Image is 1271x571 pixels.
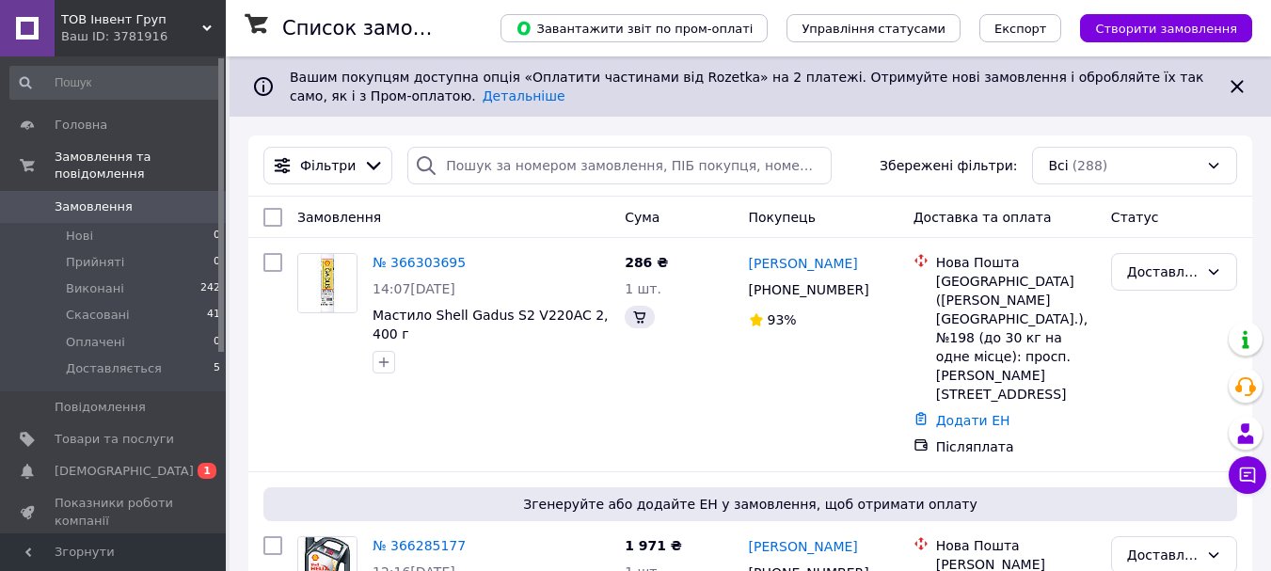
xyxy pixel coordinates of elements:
span: ТОВ Інвент Груп [61,11,202,28]
span: Фільтри [300,156,356,175]
span: Управління статусами [802,22,945,36]
button: Управління статусами [786,14,961,42]
div: Доставляється [1127,545,1199,565]
span: Нові [66,228,93,245]
input: Пошук за номером замовлення, ПІБ покупця, номером телефону, Email, номером накладної [407,147,832,184]
div: Доставляється [1127,262,1199,282]
span: 286 ₴ [625,255,668,270]
span: Прийняті [66,254,124,271]
a: Фото товару [297,253,357,313]
span: Створити замовлення [1095,22,1237,36]
span: Товари та послуги [55,431,174,448]
a: № 366303695 [373,255,466,270]
span: 0 [214,334,220,351]
span: Експорт [994,22,1047,36]
a: Додати ЕН [936,413,1010,428]
div: Ваш ID: 3781916 [61,28,226,45]
span: Завантажити звіт по пром-оплаті [516,20,753,37]
span: Вашим покупцям доступна опція «Оплатити частинами від Rozetka» на 2 платежі. Отримуйте нові замов... [290,70,1203,103]
span: Виконані [66,280,124,297]
img: Фото товару [298,254,357,312]
div: [PHONE_NUMBER] [745,277,873,303]
a: № 366285177 [373,538,466,553]
span: 5 [214,360,220,377]
span: Збережені фільтри: [880,156,1017,175]
span: 14:07[DATE] [373,281,455,296]
a: [PERSON_NAME] [749,537,858,556]
span: Всі [1048,156,1068,175]
a: Мастило Shell Gadus S2 V220AC 2, 400 г [373,308,609,341]
span: Статус [1111,210,1159,225]
span: Доставляється [66,360,162,377]
div: Нова Пошта [936,536,1096,555]
input: Пошук [9,66,222,100]
span: Замовлення та повідомлення [55,149,226,182]
div: Нова Пошта [936,253,1096,272]
span: 1 971 ₴ [625,538,682,553]
span: 1 [198,463,216,479]
span: Доставка та оплата [914,210,1052,225]
span: Оплачені [66,334,125,351]
span: 242 [200,280,220,297]
span: Згенеруйте або додайте ЕН у замовлення, щоб отримати оплату [271,495,1230,514]
button: Чат з покупцем [1229,456,1266,494]
span: Замовлення [55,198,133,215]
span: Замовлення [297,210,381,225]
a: Детальніше [483,88,565,103]
span: Повідомлення [55,399,146,416]
span: 1 шт. [625,281,661,296]
span: Cума [625,210,659,225]
a: Створити замовлення [1061,20,1252,35]
span: [DEMOGRAPHIC_DATA] [55,463,194,480]
span: Показники роботи компанії [55,495,174,529]
h1: Список замовлень [282,17,473,40]
span: (288) [1072,158,1108,173]
span: Головна [55,117,107,134]
span: 93% [768,312,797,327]
button: Завантажити звіт по пром-оплаті [500,14,768,42]
button: Створити замовлення [1080,14,1252,42]
div: Післяплата [936,437,1096,456]
span: Покупець [749,210,816,225]
span: 41 [207,307,220,324]
div: [GEOGRAPHIC_DATA] ([PERSON_NAME][GEOGRAPHIC_DATA].), №198 (до 30 кг на одне місце): просп. [PERSO... [936,272,1096,404]
button: Експорт [979,14,1062,42]
span: Скасовані [66,307,130,324]
span: 0 [214,228,220,245]
span: 0 [214,254,220,271]
a: [PERSON_NAME] [749,254,858,273]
